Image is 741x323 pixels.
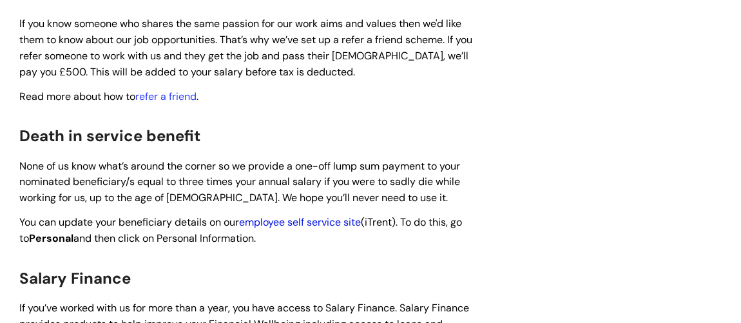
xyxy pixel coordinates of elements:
span: Death in service benefit [19,126,200,146]
span: Personal [29,231,73,245]
a: refer a friend [135,90,197,103]
span: Salary Finance [19,268,131,288]
span: You can update your beneficiary details on our (iTrent). To do this, go to [19,215,462,245]
span: None of us know what’s around the corner so we provide a one-off lump sum payment to your nominat... [19,159,460,205]
span: Read more about how to . [19,90,198,103]
span: If you know someone who shares the same passion for our work aims and values then we'd like them ... [19,17,472,78]
span: and then click on Personal Information. [73,231,256,245]
a: employee self service site [239,215,361,229]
